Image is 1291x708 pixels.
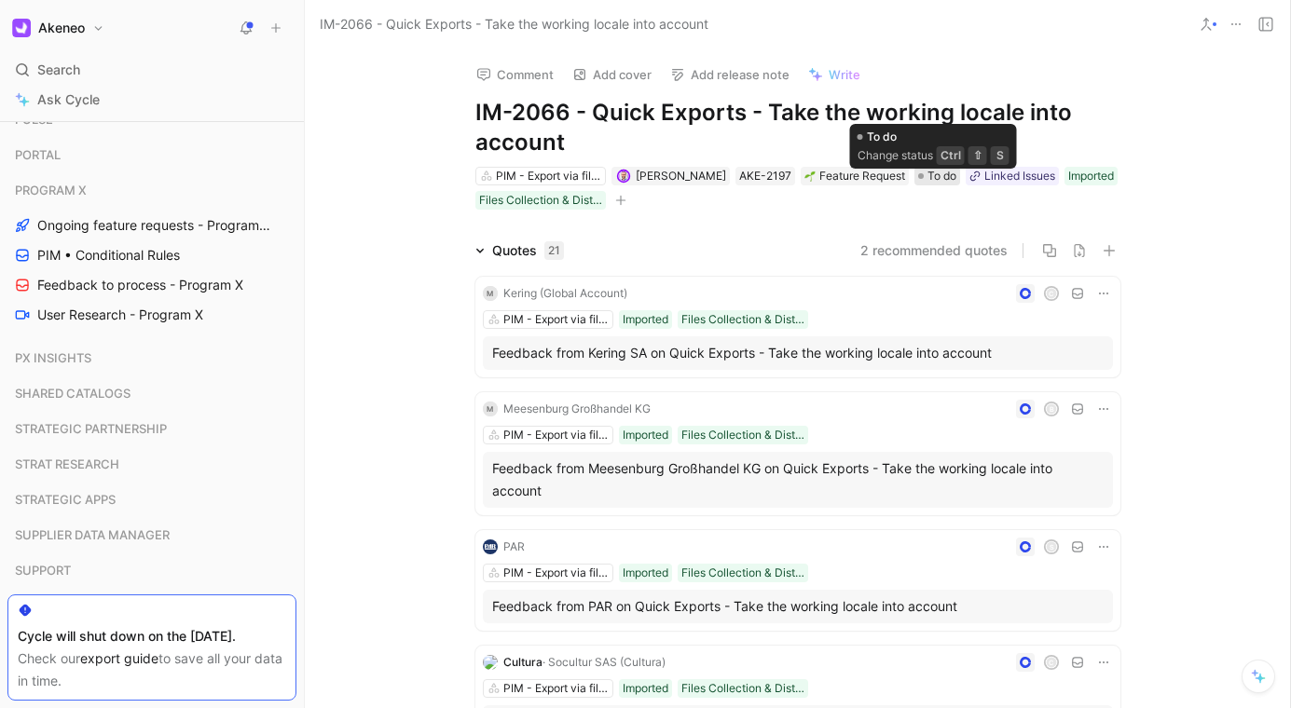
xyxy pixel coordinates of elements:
a: Ongoing feature requests - Program X [7,211,296,239]
button: AkeneoAkeneo [7,15,109,41]
div: PX INSIGHTS [7,344,296,372]
span: IM-2066 - Quick Exports - Take the working locale into account [320,13,708,35]
span: User Research - Program X [37,306,203,324]
div: Imported [1068,167,1114,185]
span: PX INSIGHTS [15,348,91,367]
div: S [1045,541,1057,553]
div: PX INSIGHTS [7,344,296,377]
span: Feedback to process - Program X [37,276,243,294]
div: [Templates] [7,592,296,625]
div: [Templates] [7,592,296,619]
div: 🌱Feature Request [801,167,909,185]
div: Files Collection & Distribution [479,191,602,210]
a: PIM • Conditional Rules [7,241,296,269]
span: Ask Cycle [37,88,100,111]
a: Ask Cycle [7,86,296,114]
span: Search [37,59,80,81]
span: SHARED CATALOGS [15,384,130,402]
a: Feedback to process - Program X [7,271,296,299]
span: PIM • Conditional Rules [37,246,180,265]
div: Imported [623,564,668,582]
div: STRATEGIC PARTNERSHIP [7,415,296,448]
div: M [483,402,498,416]
img: Akeneo [12,19,31,37]
img: 🌱 [804,170,816,182]
span: PORTAL [15,145,61,164]
div: SUPPLIER DATA MANAGER [7,521,296,554]
div: Feedback from Kering SA on Quick Exports - Take the working locale into account [492,342,1104,364]
button: Add release note [662,61,798,88]
span: STRAT RESEARCH [15,455,119,473]
div: 21 [544,241,564,260]
span: Ongoing feature requests - Program X [37,216,270,235]
div: Quotes21 [468,239,571,262]
span: STRATEGIC PARTNERSHIP [15,419,167,438]
a: export guide [80,650,158,666]
div: SHARED CATALOGS [7,379,296,413]
div: Files Collection & Distribution [681,564,804,582]
div: Feature Request [804,167,905,185]
div: Files Collection & Distribution [681,679,804,698]
div: PULSE [7,105,296,139]
div: Imported [623,679,668,698]
div: SUPPORT [7,556,296,584]
img: avatar [618,170,628,181]
span: To do [927,167,956,185]
span: SUPPORT [15,561,71,579]
span: · Socultur SAS (Cultura) [542,655,666,669]
span: Cultura [503,655,542,669]
div: M [483,286,498,301]
div: To do [914,167,960,185]
h1: Akeneo [38,20,85,36]
div: PIM - Export via file (Tailored Export) [496,167,600,185]
div: Kering (Global Account) [503,284,627,303]
button: Comment [468,61,562,88]
div: Imported [623,310,668,329]
a: User Research - Program X [7,301,296,329]
div: Feedback from Meesenburg Großhandel KG on Quick Exports - Take the working locale into account [492,457,1104,502]
div: STRAT RESEARCH [7,450,296,483]
div: B [1045,403,1057,415]
div: Search [7,56,296,84]
div: PROGRAM X [7,176,296,204]
div: SUPPORT [7,556,296,590]
div: Cycle will shut down on the [DATE]. [18,625,286,647]
button: Write [800,61,869,88]
img: logo [483,655,498,670]
div: Check our to save all your data in time. [18,647,286,692]
div: PIM - Export via file (Tailored Export) [503,310,608,329]
div: Files Collection & Distribution [681,426,804,444]
button: 2 recommended quotes [860,239,1008,262]
span: SUPPLIER DATA MANAGER [15,525,170,544]
span: STRATEGIC APPS [15,490,116,509]
div: Quotes [492,239,564,262]
div: PORTAL [7,141,296,174]
div: PIM - Export via file (Tailored Export) [503,679,608,698]
img: logo [483,539,498,554]
div: Files Collection & Distribution [681,310,804,329]
div: C [1045,288,1057,300]
div: STRATEGIC APPS [7,485,296,513]
div: PORTAL [7,141,296,169]
div: SHARED CATALOGS [7,379,296,407]
button: Add cover [564,61,660,88]
div: PIM - Export via file (Tailored Export) [503,564,608,582]
div: SUPPLIER DATA MANAGER [7,521,296,549]
div: STRAT RESEARCH [7,450,296,478]
span: [PERSON_NAME] [636,169,726,183]
div: Imported [623,426,668,444]
div: PAR [503,538,525,556]
h1: IM-2066 - Quick Exports - Take the working locale into account [475,98,1120,157]
div: Meesenburg Großhandel KG [503,400,651,418]
div: PROGRAM XOngoing feature requests - Program XPIM • Conditional RulesFeedback to process - Program... [7,176,296,329]
span: PROGRAM X [15,181,87,199]
div: STRATEGIC PARTNERSHIP [7,415,296,442]
div: AKE-2197 [739,167,791,185]
div: Linked Issues [984,167,1055,185]
div: STRATEGIC APPS [7,485,296,519]
div: PIM - Export via file (Tailored Export) [503,426,608,444]
span: Write [829,66,860,83]
div: Feedback from PAR on Quick Exports - Take the working locale into account [492,595,1104,618]
div: C [1045,657,1057,669]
